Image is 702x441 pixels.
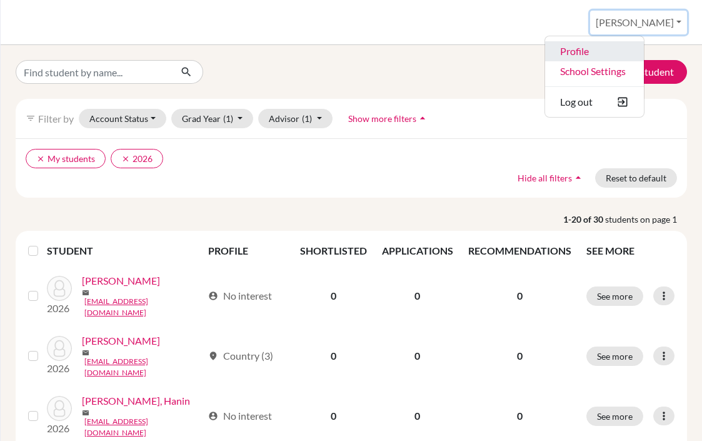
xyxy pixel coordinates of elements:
img: Abassi, Skander [47,276,72,301]
button: clear2026 [111,149,163,168]
a: [EMAIL_ADDRESS][DOMAIN_NAME] [84,416,203,438]
span: mail [82,349,89,357]
i: clear [36,155,45,163]
i: arrow_drop_up [416,112,429,124]
button: See more [586,407,643,426]
button: See more [586,347,643,366]
th: SHORTLISTED [293,236,374,266]
p: 2026 [47,361,72,376]
button: Hide all filtersarrow_drop_up [507,168,595,188]
strong: 1-20 of 30 [563,213,605,226]
td: 0 [293,266,374,326]
a: [PERSON_NAME] [82,273,160,288]
span: Filter by [38,113,74,124]
a: [EMAIL_ADDRESS][DOMAIN_NAME] [84,356,203,378]
th: SEE MORE [579,236,682,266]
i: clear [121,155,130,163]
span: (1) [302,113,312,124]
span: mail [82,409,89,417]
button: Grad Year(1) [171,109,254,128]
p: 0 [468,288,571,303]
i: filter_list [26,113,36,123]
a: [EMAIL_ADDRESS][DOMAIN_NAME] [84,296,203,318]
a: School Settings [545,61,644,81]
button: Advisor(1) [258,109,333,128]
td: 0 [293,326,374,386]
img: ahmed, adam [47,336,72,361]
span: Show more filters [348,113,416,124]
span: mail [82,289,89,297]
p: 0 [468,408,571,423]
span: account_circle [208,411,218,421]
th: RECOMMENDATIONS [461,236,579,266]
i: arrow_drop_up [572,171,584,184]
span: location_on [208,351,218,361]
span: students on page 1 [605,213,687,226]
button: Account Status [79,109,166,128]
button: [PERSON_NAME] [590,11,687,34]
div: No interest [208,288,272,303]
button: Show more filtersarrow_drop_up [338,109,439,128]
span: account_circle [208,291,218,301]
button: Reset to default [595,168,677,188]
input: Find student by name... [16,60,171,84]
p: 2026 [47,301,72,316]
span: (1) [223,113,233,124]
td: 0 [374,266,461,326]
a: [PERSON_NAME] [82,333,160,348]
button: See more [586,286,643,306]
div: Country (3) [208,348,273,363]
td: 0 [374,326,461,386]
p: 2026 [47,421,72,436]
a: [PERSON_NAME], Hanin [82,393,190,408]
span: Hide all filters [518,173,572,183]
div: No interest [208,408,272,423]
button: Log out [545,92,644,112]
th: STUDENT [47,236,201,266]
ul: [PERSON_NAME] [544,36,644,118]
a: Profile [545,41,644,61]
button: clearMy students [26,149,106,168]
img: Al Abri, Hanin [47,396,72,421]
p: 0 [468,348,571,363]
th: PROFILE [201,236,293,266]
th: APPLICATIONS [374,236,461,266]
